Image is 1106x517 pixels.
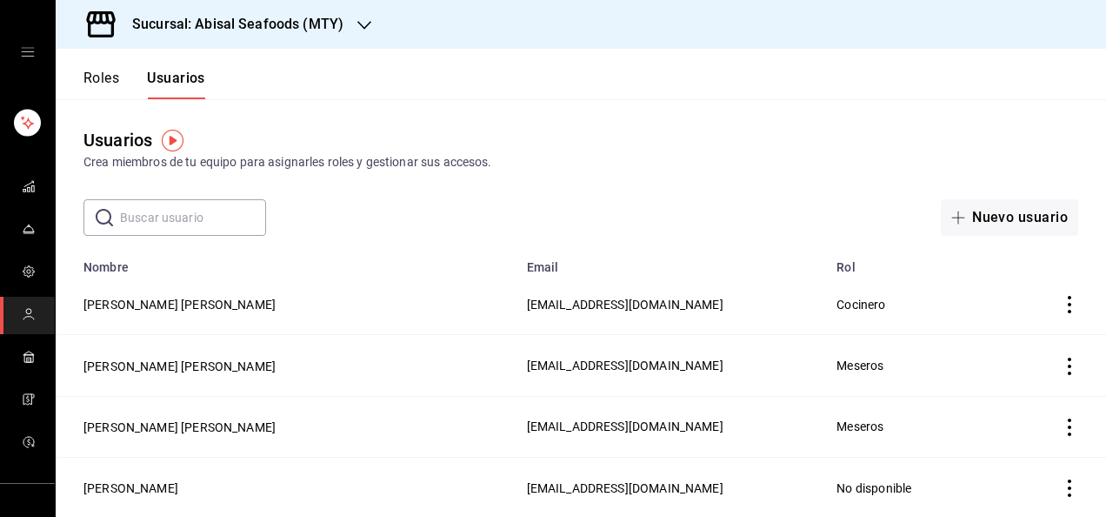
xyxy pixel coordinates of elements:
[941,199,1078,236] button: Nuevo usuario
[1061,358,1078,375] button: actions
[516,250,827,274] th: Email
[147,70,205,99] button: Usuarios
[1061,296,1078,313] button: actions
[1061,480,1078,497] button: actions
[1061,419,1078,436] button: actions
[826,250,1016,274] th: Rol
[836,420,883,433] span: Meseros
[836,359,883,373] span: Meseros
[83,358,276,375] button: [PERSON_NAME] [PERSON_NAME]
[21,45,35,59] button: open drawer
[527,298,723,312] span: [EMAIL_ADDRESS][DOMAIN_NAME]
[527,481,723,495] span: [EMAIL_ADDRESS][DOMAIN_NAME]
[83,419,276,436] button: [PERSON_NAME] [PERSON_NAME]
[527,420,723,433] span: [EMAIL_ADDRESS][DOMAIN_NAME]
[527,359,723,373] span: [EMAIL_ADDRESS][DOMAIN_NAME]
[120,200,266,235] input: Buscar usuario
[83,70,119,99] button: Roles
[83,70,205,99] div: navigation tabs
[118,14,343,35] h3: Sucursal: Abisal Seafoods (MTY)
[836,298,885,312] span: Cocinero
[83,296,276,313] button: [PERSON_NAME] [PERSON_NAME]
[162,130,183,151] img: Tooltip marker
[83,153,1078,171] div: Crea miembros de tu equipo para asignarles roles y gestionar sus accesos.
[56,250,516,274] th: Nombre
[83,127,152,153] div: Usuarios
[83,480,178,497] button: [PERSON_NAME]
